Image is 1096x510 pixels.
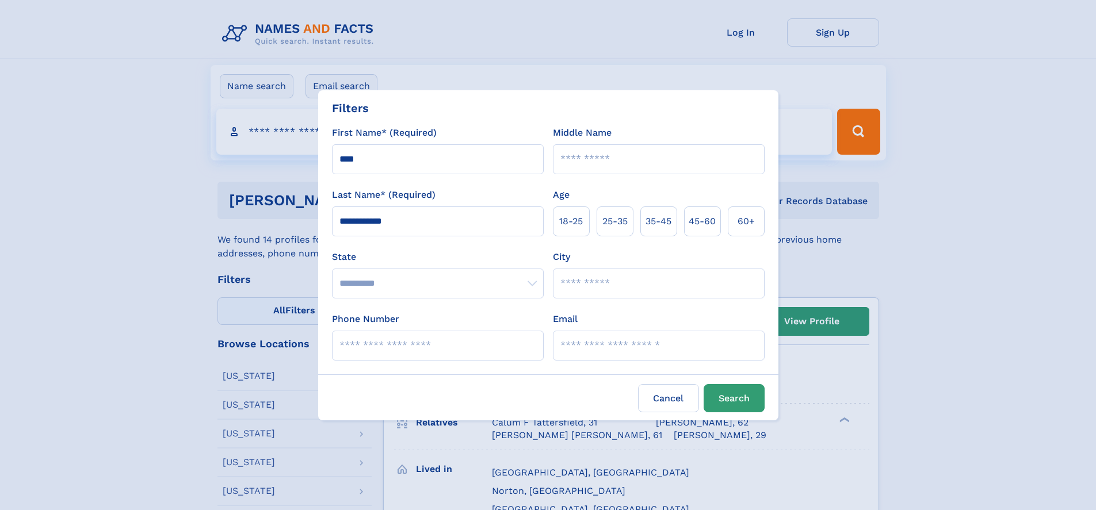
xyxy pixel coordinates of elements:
label: City [553,250,570,264]
label: Middle Name [553,126,612,140]
label: Age [553,188,570,202]
div: Filters [332,99,369,117]
label: First Name* (Required) [332,126,437,140]
label: State [332,250,544,264]
button: Search [704,384,765,412]
label: Phone Number [332,312,399,326]
span: 35‑45 [646,214,671,228]
span: 60+ [738,214,755,228]
label: Cancel [638,384,699,412]
span: 25‑35 [602,214,628,228]
label: Last Name* (Required) [332,188,436,202]
label: Email [553,312,578,326]
span: 45‑60 [689,214,716,228]
span: 18‑25 [559,214,583,228]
